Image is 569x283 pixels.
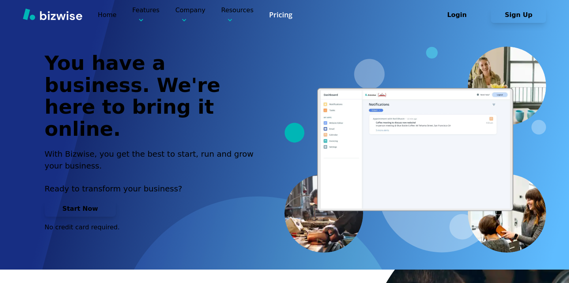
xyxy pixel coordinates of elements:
img: Bizwise Logo [23,8,82,20]
p: Ready to transform your business? [45,183,263,195]
p: Company [175,6,205,24]
a: Pricing [269,10,292,20]
a: Sign Up [491,11,546,19]
button: Sign Up [491,7,546,23]
h2: With Bizwise, you get the best to start, run and grow your business. [45,148,263,172]
a: Login [429,11,491,19]
button: Login [429,7,484,23]
p: Resources [221,6,254,24]
a: Start Now [45,205,116,212]
h1: You have a business. We're here to bring it online. [45,52,263,140]
p: Features [132,6,160,24]
p: No credit card required. [45,223,263,232]
button: Start Now [45,201,116,217]
a: Home [98,11,117,19]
